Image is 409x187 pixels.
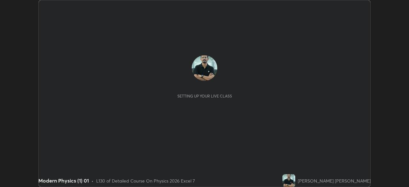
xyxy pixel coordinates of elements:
[91,177,94,184] div: •
[177,94,232,98] div: Setting up your live class
[96,177,195,184] div: L130 of Detailed Course On Physics 2026 Excel 7
[192,55,217,81] img: 59c5af4deb414160b1ce0458d0392774.jpg
[38,177,89,184] div: Modern Physics (1) 01
[282,174,295,187] img: 59c5af4deb414160b1ce0458d0392774.jpg
[298,177,371,184] div: [PERSON_NAME] [PERSON_NAME]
